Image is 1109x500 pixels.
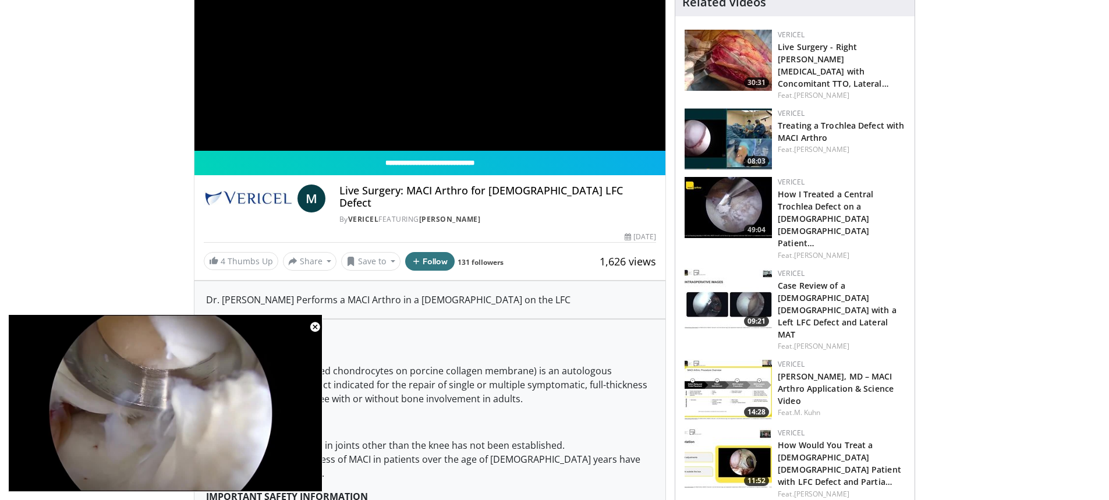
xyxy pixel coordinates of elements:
[405,252,455,271] button: Follow
[778,177,805,187] a: Vericel
[458,257,504,267] a: 131 followers
[778,439,901,487] a: How Would You Treat a [DEMOGRAPHIC_DATA] [DEMOGRAPHIC_DATA] Patient with LFC Defect and Partia…
[778,108,805,118] a: Vericel
[685,428,772,489] img: 62f325f7-467e-4e39-9fa8-a2cb7d050ecd.150x105_q85_crop-smart_upscale.jpg
[204,185,293,212] img: Vericel
[303,315,327,339] button: Close
[229,452,654,480] li: Safety and effectiveness of MACI in patients over the age of [DEMOGRAPHIC_DATA] years have not be...
[744,316,769,327] span: 09:21
[778,280,897,340] a: Case Review of a [DEMOGRAPHIC_DATA] [DEMOGRAPHIC_DATA] with a Left LFC Defect and Lateral MAT
[8,315,323,492] video-js: Video Player
[204,252,278,270] a: 4 Thumbs Up
[685,268,772,329] a: 09:21
[685,268,772,329] img: 7de77933-103b-4dce-a29e-51e92965dfc4.150x105_q85_crop-smart_upscale.jpg
[685,359,772,420] a: 14:28
[685,108,772,169] img: 0de30d39-bfe3-4001-9949-87048a0d8692.150x105_q85_crop-smart_upscale.jpg
[778,407,905,418] div: Feat.
[685,428,772,489] a: 11:52
[229,438,654,452] li: Effectiveness of MACI in joints other than the knee has not been established.
[778,250,905,261] div: Feat.
[778,371,894,406] a: [PERSON_NAME], MD – MACI Arthro Application & Science Video
[744,407,769,417] span: 14:28
[794,407,821,417] a: M. Kuhn
[419,214,481,224] a: [PERSON_NAME]
[206,364,654,406] p: MACI® (autologous cultured chondrocytes on porcine collagen membrane) is an autologous cellulariz...
[794,90,849,100] a: [PERSON_NAME]
[794,341,849,351] a: [PERSON_NAME]
[778,489,905,499] div: Feat.
[794,250,849,260] a: [PERSON_NAME]
[778,268,805,278] a: Vericel
[744,476,769,486] span: 11:52
[600,254,656,268] span: 1,626 views
[744,77,769,88] span: 30:31
[297,185,325,212] a: M
[341,252,401,271] button: Save to
[685,108,772,169] a: 08:03
[744,156,769,166] span: 08:03
[194,281,666,318] div: Dr. [PERSON_NAME] Performs a MACI Arthro in a [DEMOGRAPHIC_DATA] on the LFC
[778,144,905,155] div: Feat.
[778,341,905,352] div: Feat.
[794,144,849,154] a: [PERSON_NAME]
[685,359,772,420] img: 2444198d-1b18-4a77-bb67-3e21827492e5.150x105_q85_crop-smart_upscale.jpg
[794,489,849,499] a: [PERSON_NAME]
[778,359,805,369] a: Vericel
[778,120,904,143] a: Treating a Trochlea Defect with MACI Arthro
[778,90,905,101] div: Feat.
[685,177,772,238] a: 49:04
[685,30,772,91] a: 30:31
[339,214,656,225] div: By FEATURING
[625,232,656,242] div: [DATE]
[685,177,772,238] img: 5aa0332e-438a-4b19-810c-c6dfa13c7ee4.150x105_q85_crop-smart_upscale.jpg
[778,189,873,249] a: How I Treated a Central Trochlea Defect on a [DEMOGRAPHIC_DATA] [DEMOGRAPHIC_DATA] Patient…
[283,252,337,271] button: Share
[348,214,379,224] a: Vericel
[778,41,889,89] a: Live Surgery - Right [PERSON_NAME][MEDICAL_DATA] with Concomitant TTO, Lateral…
[778,428,805,438] a: Vericel
[778,30,805,40] a: Vericel
[744,225,769,235] span: 49:04
[221,256,225,267] span: 4
[339,185,656,210] h4: Live Surgery: MACI Arthro for [DEMOGRAPHIC_DATA] LFC Defect
[685,30,772,91] img: f2822210-6046-4d88-9b48-ff7c77ada2d7.150x105_q85_crop-smart_upscale.jpg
